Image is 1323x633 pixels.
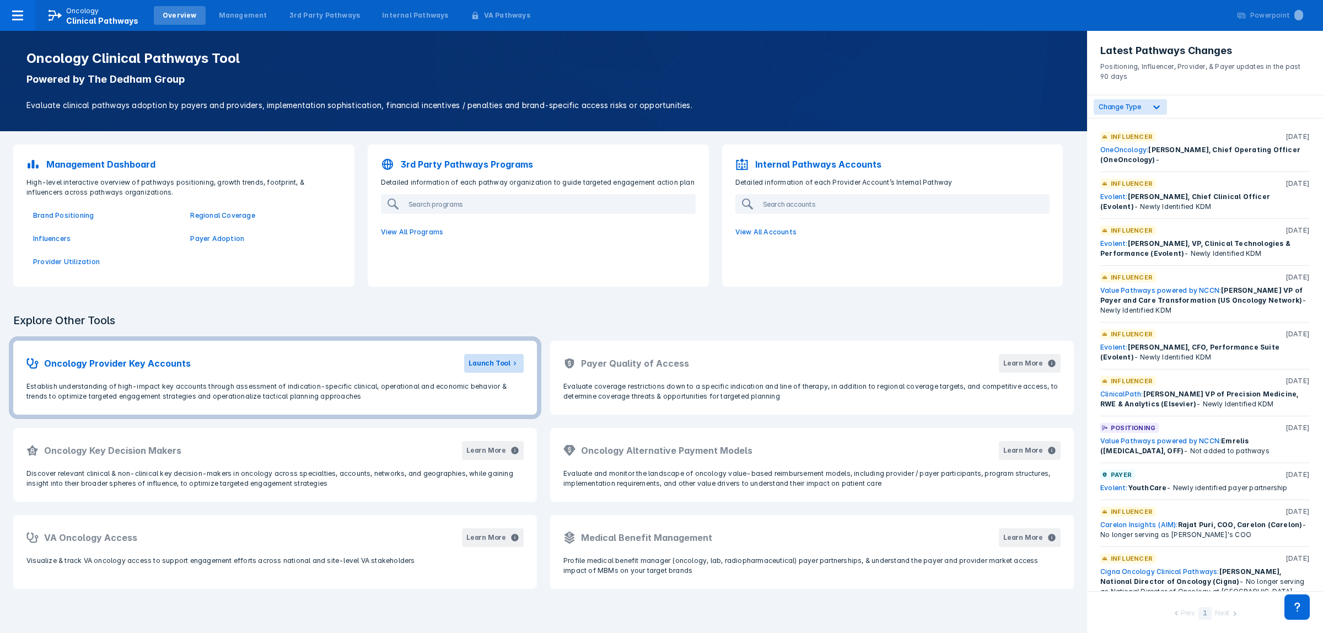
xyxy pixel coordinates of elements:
[1100,192,1270,211] span: [PERSON_NAME], Chief Clinical Officer (Evolent)
[1286,470,1310,480] p: [DATE]
[1181,608,1195,620] div: Prev
[1286,132,1310,142] p: [DATE]
[1100,192,1128,201] a: Evolent:
[33,234,177,244] a: Influencers
[33,211,177,221] a: Brand Positioning
[563,469,1061,489] p: Evaluate and monitor the landscape of oncology value-based reimbursement models, including provid...
[190,211,334,221] a: Regional Coverage
[1100,343,1279,361] span: [PERSON_NAME], CFO, Performance Suite (Evolent)
[1111,554,1153,564] p: Influencer
[999,441,1061,460] button: Learn More
[1100,390,1298,408] span: [PERSON_NAME] VP of Precision Medicine, RWE & Analytics (Elsevier)
[190,234,334,244] a: Payer Adoption
[1286,554,1310,564] p: [DATE]
[1100,342,1310,362] div: - Newly Identified KDM
[1111,329,1153,339] p: Influencer
[1111,507,1153,517] p: Influencer
[1286,329,1310,339] p: [DATE]
[1284,594,1310,620] div: Contact Support
[999,528,1061,547] button: Learn More
[1100,146,1300,164] span: [PERSON_NAME], Chief Operating Officer (OneOncology)
[755,158,881,171] p: Internal Pathways Accounts
[759,195,1049,213] input: Search accounts
[1111,132,1153,142] p: Influencer
[1100,239,1310,259] div: - Newly Identified KDM
[1286,376,1310,386] p: [DATE]
[289,10,361,20] div: 3rd Party Pathways
[26,51,1061,66] h1: Oncology Clinical Pathways Tool
[1100,436,1310,456] div: - Not added to pathways
[210,6,276,25] a: Management
[1100,239,1290,258] span: [PERSON_NAME], VP, Clinical Technologies & Performance (Evolent)
[729,178,1057,187] p: Detailed information of each Provider Account’s Internal Pathway
[33,257,177,267] a: Provider Utilization
[20,151,348,178] a: Management Dashboard
[26,73,1061,86] p: Powered by The Dedham Group
[1111,179,1153,189] p: Influencer
[1100,286,1221,294] a: Value Pathways powered by NCCN:
[66,16,138,25] span: Clinical Pathways
[462,441,524,460] button: Learn More
[1286,507,1310,517] p: [DATE]
[464,354,524,373] button: Launch Tool
[729,151,1057,178] a: Internal Pathways Accounts
[1178,521,1303,529] span: Rajat Puri, COO, Carelon (Carelon)
[1128,484,1167,492] span: YouthCare
[1100,146,1148,154] a: OneOncology:
[66,6,99,16] p: Oncology
[1100,389,1310,409] div: - Newly Identified KDM
[374,178,702,187] p: Detailed information of each pathway organization to guide targeted engagement action plan
[373,6,457,25] a: Internal Pathways
[1100,239,1128,248] a: Evolent:
[1100,145,1310,165] div: -
[1100,567,1219,576] a: Cigna Oncology Clinical Pathways:
[1111,226,1153,235] p: Influencer
[374,151,702,178] a: 3rd Party Pathways Programs
[1100,390,1143,398] a: ClinicalPath:
[1100,521,1178,529] a: Carelon Insights (AIM):
[581,444,752,457] h2: Oncology Alternative Payment Models
[1100,192,1310,212] div: - Newly Identified KDM
[374,221,702,244] a: View All Programs
[999,354,1061,373] button: Learn More
[581,357,689,370] h2: Payer Quality of Access
[26,382,524,401] p: Establish understanding of high-impact key accounts through assessment of indication-specific cli...
[729,221,1057,244] a: View All Accounts
[44,531,137,544] h2: VA Oncology Access
[1286,272,1310,282] p: [DATE]
[462,528,524,547] button: Learn More
[1100,44,1310,57] h3: Latest Pathways Changes
[154,6,206,25] a: Overview
[1215,608,1229,620] div: Next
[1111,376,1153,386] p: Influencer
[20,178,348,197] p: High-level interactive overview of pathways positioning, growth trends, footprint, & influencers ...
[1111,272,1153,282] p: Influencer
[581,531,712,544] h2: Medical Benefit Management
[44,357,191,370] h2: Oncology Provider Key Accounts
[484,10,530,20] div: VA Pathways
[1198,607,1212,620] div: 1
[1100,483,1310,493] div: - Newly identified payer partnership
[1100,57,1310,82] p: Positioning, Influencer, Provider, & Payer updates in the past 90 days
[26,556,524,566] p: Visualize & track VA oncology access to support engagement efforts across national and site-level...
[7,307,122,334] h3: Explore Other Tools
[466,533,506,543] div: Learn More
[1099,103,1141,111] span: Change Type
[1286,423,1310,433] p: [DATE]
[44,444,181,457] h2: Oncology Key Decision Makers
[163,10,197,20] div: Overview
[1100,520,1310,540] div: - No longer serving as [PERSON_NAME]'s COO
[1250,10,1303,20] div: Powerpoint
[46,158,155,171] p: Management Dashboard
[404,195,695,213] input: Search programs
[1100,437,1221,445] a: Value Pathways powered by NCCN:
[1003,446,1043,455] div: Learn More
[563,556,1061,576] p: Profile medical benefit manager (oncology, lab, radiopharmaceutical) payer partnerships, & unders...
[1286,179,1310,189] p: [DATE]
[1111,470,1132,480] p: Payer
